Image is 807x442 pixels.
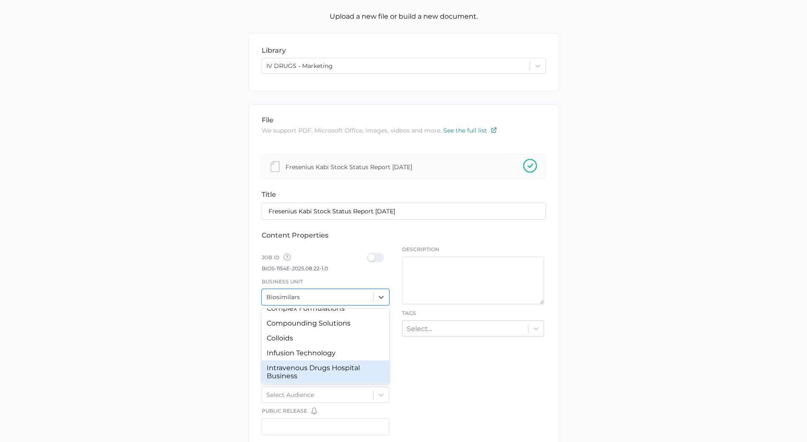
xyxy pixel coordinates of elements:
div: IV DRUGS - Marketing [266,62,333,70]
img: checkmark-upload-success.08ba15b3.svg [523,159,537,173]
div: content properties [262,231,546,239]
a: See the full list [443,127,496,134]
img: external-link-icon.7ec190a1.svg [491,127,496,133]
div: Colloids [262,331,390,346]
img: bell-default.8986a8bf.svg [311,408,317,414]
div: Intravenous Drugs Retail Business [262,383,390,398]
span: BIOS-1154E-2025.08.22-1.0 [262,265,328,272]
p: We support PDF, Microsoft Office, images, videos and more. [262,126,546,135]
div: Intravenous Drugs Hospital Business [262,360,390,383]
span: Public Release [262,407,307,415]
div: Compounding Solutions [262,316,390,331]
span: Business Unit [262,278,303,285]
img: tooltip-default.0a89c667.svg [284,254,291,261]
div: Select... [407,324,432,332]
div: Select Audience [266,391,314,399]
input: Type the name of your content [262,203,546,220]
div: library [262,46,546,54]
div: Biosimilars [266,293,300,301]
span: Description [402,246,544,253]
span: Tags [402,310,416,316]
div: title [262,190,546,198]
div: Fresenius Kabi Stock Status Report [DATE] [285,162,412,171]
img: document-file-grey.20d19ea5.svg [271,161,280,172]
span: Upload a new file or build a new document. [330,12,478,20]
div: Infusion Technology [262,346,390,360]
div: file [262,116,546,124]
div: Complex Formulations [262,301,390,316]
span: Job ID [262,253,291,264]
